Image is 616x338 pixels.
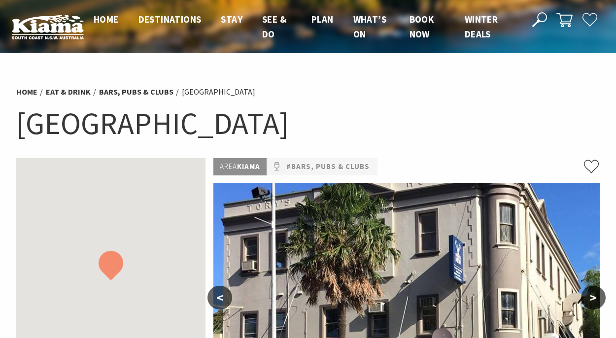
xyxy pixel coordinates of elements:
span: Area [220,162,237,171]
a: Home [16,87,37,97]
span: Winter Deals [465,13,498,40]
nav: Main Menu [84,12,521,42]
a: Eat & Drink [46,87,91,97]
span: Stay [221,13,242,25]
button: < [207,286,232,309]
span: What’s On [353,13,386,40]
span: Destinations [138,13,202,25]
button: > [581,286,606,309]
img: Kiama Logo [12,14,84,39]
a: Bars, Pubs & Clubs [99,87,173,97]
span: Plan [311,13,334,25]
span: See & Do [262,13,286,40]
a: #Bars, Pubs & Clubs [286,161,370,173]
span: Book now [410,13,434,40]
h1: [GEOGRAPHIC_DATA] [16,103,600,143]
li: [GEOGRAPHIC_DATA] [182,86,255,99]
p: Kiama [213,158,267,175]
span: Home [94,13,119,25]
